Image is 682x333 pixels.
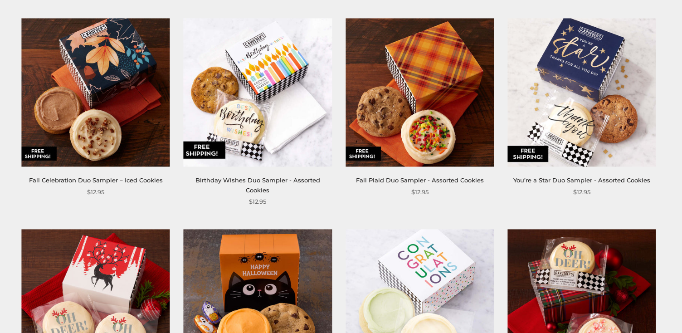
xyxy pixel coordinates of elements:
img: Birthday Wishes Duo Sampler - Assorted Cookies [184,18,332,166]
img: Fall Plaid Duo Sampler - Assorted Cookies [346,18,494,166]
a: You’re a Star Duo Sampler - Assorted Cookies [513,176,650,184]
img: You’re a Star Duo Sampler - Assorted Cookies [507,18,656,166]
span: $12.95 [249,197,266,206]
span: $12.95 [411,187,429,197]
span: $12.95 [573,187,590,197]
a: Fall Celebration Duo Sampler – Iced Cookies [29,176,163,184]
a: Fall Plaid Duo Sampler - Assorted Cookies [356,176,484,184]
img: Fall Celebration Duo Sampler – Iced Cookies [22,18,170,166]
span: $12.95 [87,187,104,197]
a: Birthday Wishes Duo Sampler - Assorted Cookies [195,176,320,193]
